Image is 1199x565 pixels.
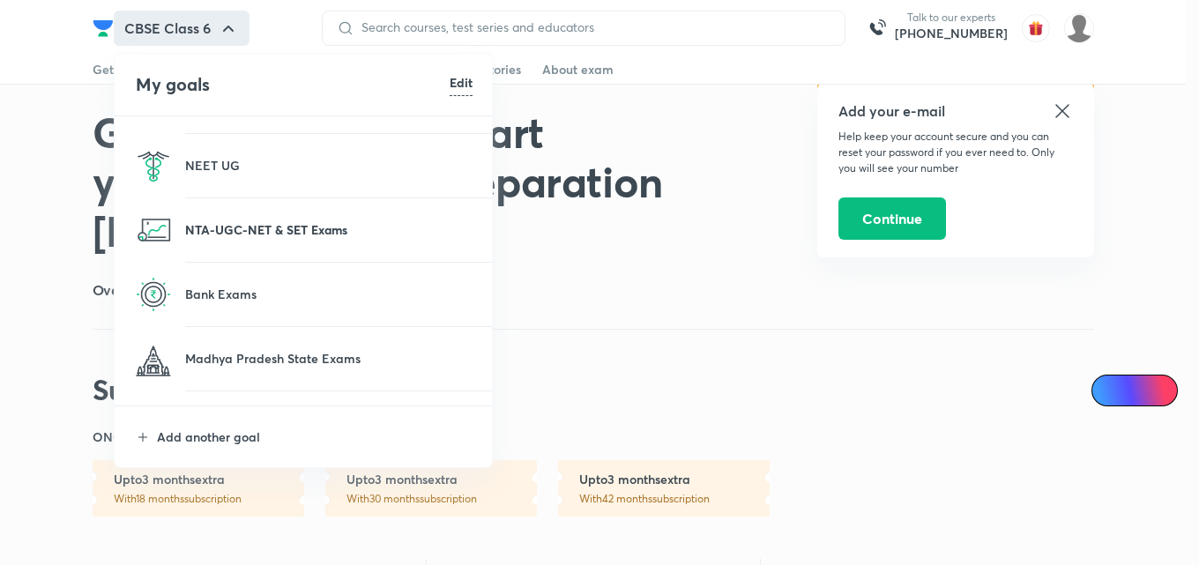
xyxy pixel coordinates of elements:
[136,212,171,248] img: NTA-UGC-NET & SET Exams
[136,71,450,98] h4: My goals
[185,285,473,303] p: Bank Exams
[136,341,171,376] img: Madhya Pradesh State Exams
[136,148,171,183] img: NEET UG
[157,427,473,446] p: Add another goal
[450,73,473,92] h6: Edit
[185,220,473,239] p: NTA-UGC-NET & SET Exams
[185,349,473,368] p: Madhya Pradesh State Exams
[185,156,473,175] p: NEET UG
[136,277,171,312] img: Bank Exams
